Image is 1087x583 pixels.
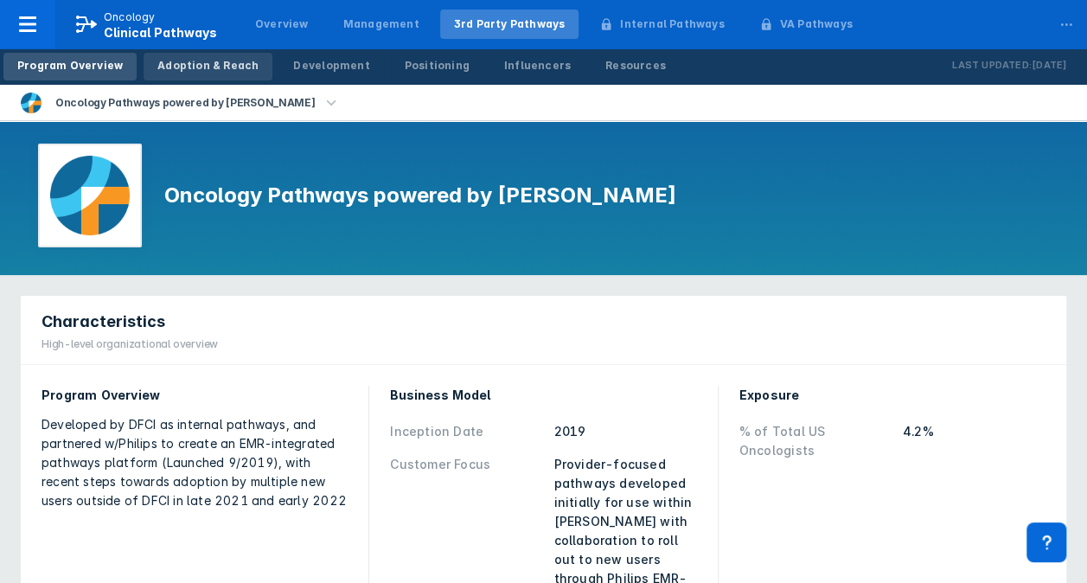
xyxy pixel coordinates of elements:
a: Management [329,10,433,39]
div: 3rd Party Pathways [454,16,566,32]
p: [DATE] [1032,57,1066,74]
div: Contact Support [1026,522,1066,562]
h1: Oncology Pathways powered by [PERSON_NAME] [164,182,676,209]
div: ... [1049,3,1084,39]
div: Business Model [390,386,696,405]
img: dfci-pathways [21,93,42,113]
div: Resources [605,58,666,74]
div: High-level organizational overview [42,336,218,352]
p: Last Updated: [952,57,1032,74]
img: dfci-pathways [50,156,130,235]
a: 3rd Party Pathways [440,10,579,39]
div: Overview [255,16,309,32]
p: Oncology [104,10,156,25]
span: Characteristics [42,311,165,332]
a: Development [279,53,383,80]
div: Oncology Pathways powered by [PERSON_NAME] [48,91,322,115]
a: Resources [591,53,680,80]
div: 4.2% [903,422,1045,460]
div: Influencers [504,58,571,74]
a: Positioning [391,53,483,80]
div: Development [293,58,369,74]
a: Influencers [490,53,585,80]
div: VA Pathways [780,16,853,32]
div: Program Overview [17,58,123,74]
a: Program Overview [3,53,137,80]
div: Developed by DFCI as internal pathways, and partnered w/Philips to create an EMR-integrated pathw... [42,415,348,510]
div: Positioning [405,58,470,74]
div: Inception Date [390,422,543,441]
div: Internal Pathways [620,16,724,32]
div: Management [343,16,419,32]
div: % of Total US Oncologists [739,422,892,460]
span: Clinical Pathways [104,25,217,40]
div: Adoption & Reach [157,58,259,74]
div: Exposure [739,386,1045,405]
a: Adoption & Reach [144,53,272,80]
a: Overview [241,10,323,39]
div: 2019 [553,422,696,441]
div: Program Overview [42,386,348,405]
